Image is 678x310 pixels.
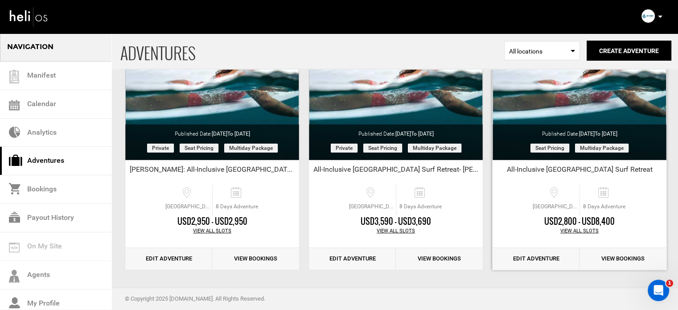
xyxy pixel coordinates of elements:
span: Select box activate [504,41,580,60]
img: img_b69c435c4d69bd02f1f4cedfdc3b8123.png [641,9,655,23]
a: View Bookings [579,248,666,270]
a: View Bookings [212,248,299,270]
span: [GEOGRAPHIC_DATA], [GEOGRAPHIC_DATA], [GEOGRAPHIC_DATA], [GEOGRAPHIC_DATA] [347,203,396,211]
span: All locations [509,47,575,56]
div: USD2,800 - USD8,400 [493,216,666,227]
div: Published Date: [309,124,483,138]
div: All-Inclusive [GEOGRAPHIC_DATA] Surf Retreat [493,165,666,178]
span: 8 Days Adventure [580,203,629,211]
span: to [DATE] [411,131,434,137]
span: Seat Pricing [530,144,569,153]
img: heli-logo [9,5,49,29]
div: View All Slots [493,227,666,235]
img: agents-icon.svg [9,270,20,283]
div: USD2,950 - USD2,950 [125,216,299,227]
span: Seat Pricing [363,144,402,153]
span: 8 Days Adventure [213,203,261,211]
span: [DATE] [212,131,250,137]
span: Private [147,144,174,153]
span: Multiday package [408,144,461,153]
a: Edit Adventure [125,248,212,270]
span: Multiday package [575,144,629,153]
img: on_my_site.svg [9,243,20,252]
span: 1 [666,280,673,287]
a: Edit Adventure [493,248,579,270]
span: [DATE] [579,131,617,137]
a: View Bookings [396,248,483,270]
div: USD3,590 - USD3,690 [309,216,483,227]
span: 8 Days Adventure [396,203,445,211]
iframe: Intercom live chat [648,280,669,301]
span: to [DATE] [595,131,617,137]
span: Private [331,144,357,153]
div: View All Slots [309,227,483,235]
span: Multiday package [224,144,278,153]
div: [PERSON_NAME]: All-Inclusive [GEOGRAPHIC_DATA] Surf Retreat [125,165,299,178]
img: calendar.svg [9,100,20,111]
button: Create Adventure [587,41,671,61]
span: ADVENTURES [120,33,504,69]
span: [GEOGRAPHIC_DATA], [GEOGRAPHIC_DATA], [GEOGRAPHIC_DATA], [GEOGRAPHIC_DATA] [530,203,579,211]
img: guest-list.svg [8,70,21,83]
a: Edit Adventure [309,248,396,270]
span: [DATE] [395,131,434,137]
span: [GEOGRAPHIC_DATA], [GEOGRAPHIC_DATA], [GEOGRAPHIC_DATA], [GEOGRAPHIC_DATA] [163,203,212,211]
span: Seat Pricing [180,144,218,153]
div: View All Slots [125,227,299,235]
div: Published Date: [493,124,666,138]
div: All-Inclusive [GEOGRAPHIC_DATA] Surf Retreat- [PERSON_NAME] [309,165,483,178]
span: to [DATE] [227,131,250,137]
div: Published Date: [125,124,299,138]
